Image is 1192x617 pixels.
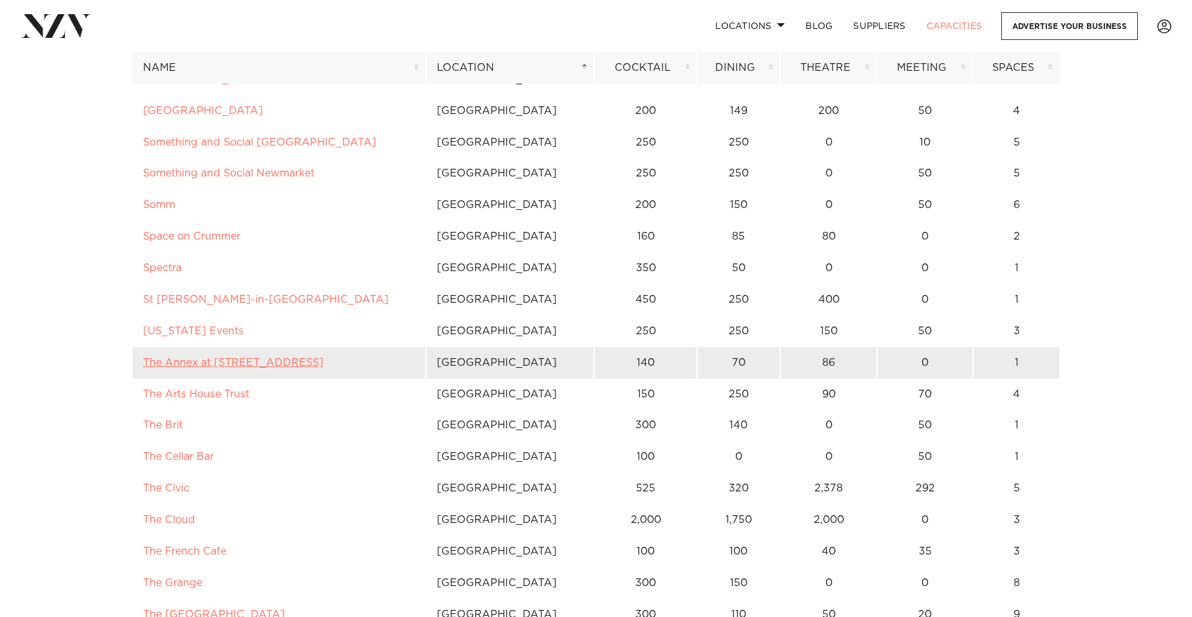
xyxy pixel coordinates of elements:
td: 35 [877,536,973,567]
td: 1 [973,441,1060,473]
a: Something and Social [GEOGRAPHIC_DATA] [143,137,376,147]
td: 1 [973,284,1060,316]
a: Space on Crummer [143,231,240,242]
a: Spectra [143,263,182,273]
td: 100 [697,536,780,567]
td: 8 [973,567,1060,599]
a: Something and Social Newmarket [143,168,314,178]
td: [GEOGRAPHIC_DATA] [426,284,594,316]
td: 0 [780,158,878,189]
td: 85 [697,221,780,252]
td: [GEOGRAPHIC_DATA] [426,95,594,127]
td: 1 [973,347,1060,379]
td: [GEOGRAPHIC_DATA] [426,221,594,252]
a: SUPPLIERS [843,12,916,40]
td: 6 [973,189,1060,221]
td: 250 [697,284,780,316]
td: 200 [780,95,878,127]
td: 100 [594,441,697,473]
th: Meeting: activate to sort column ascending [877,52,973,84]
td: [GEOGRAPHIC_DATA] [426,504,594,536]
a: The Civic [143,483,189,493]
td: 0 [877,284,973,316]
td: 50 [877,316,973,347]
td: 250 [697,158,780,189]
td: 2,378 [780,473,878,504]
td: 200 [594,95,697,127]
td: 250 [594,316,697,347]
td: 50 [877,189,973,221]
a: The Annex at [STREET_ADDRESS] [143,357,323,368]
th: Location: activate to sort column descending [426,52,594,84]
td: 525 [594,473,697,504]
td: 4 [973,379,1060,410]
td: 140 [594,347,697,379]
a: [GEOGRAPHIC_DATA] [143,74,263,84]
td: 3 [973,316,1060,347]
td: 0 [877,504,973,536]
th: Cocktail: activate to sort column ascending [594,52,697,84]
td: 0 [877,347,973,379]
td: 1 [973,252,1060,284]
td: 5 [973,158,1060,189]
td: 150 [594,379,697,410]
td: [GEOGRAPHIC_DATA] [426,127,594,158]
td: 250 [697,379,780,410]
td: [GEOGRAPHIC_DATA] [426,473,594,504]
td: 250 [594,158,697,189]
td: 2 [973,221,1060,252]
td: 0 [780,252,878,284]
a: The Cloud [143,515,195,525]
td: [GEOGRAPHIC_DATA] [426,158,594,189]
td: 150 [697,189,780,221]
td: [GEOGRAPHIC_DATA] [426,536,594,567]
a: [US_STATE] Events [143,326,244,336]
th: Spaces: activate to sort column ascending [973,52,1060,84]
a: Somm [143,200,175,210]
a: [GEOGRAPHIC_DATA] [143,106,263,116]
td: 150 [697,567,780,599]
td: [GEOGRAPHIC_DATA] [426,252,594,284]
td: 70 [877,379,973,410]
td: 5 [973,127,1060,158]
td: 2,000 [780,504,878,536]
a: BLOG [795,12,843,40]
th: Theatre: activate to sort column ascending [780,52,878,84]
td: 300 [594,410,697,441]
td: 300 [594,567,697,599]
td: 70 [697,347,780,379]
td: [GEOGRAPHIC_DATA] [426,441,594,473]
a: The Cellar Bar [143,451,214,462]
td: [GEOGRAPHIC_DATA] [426,410,594,441]
a: St [PERSON_NAME]-in-[GEOGRAPHIC_DATA] [143,294,389,305]
td: [GEOGRAPHIC_DATA] [426,347,594,379]
td: 2,000 [594,504,697,536]
td: 90 [780,379,878,410]
td: 149 [697,95,780,127]
td: 0 [780,441,878,473]
td: [GEOGRAPHIC_DATA] [426,567,594,599]
a: Locations [705,12,795,40]
td: 140 [697,410,780,441]
td: 3 [973,504,1060,536]
a: The Brit [143,420,183,430]
td: [GEOGRAPHIC_DATA] [426,316,594,347]
a: Capacities [916,12,993,40]
td: 200 [594,189,697,221]
td: 1 [973,410,1060,441]
td: 450 [594,284,697,316]
a: The French Cafe [143,546,226,556]
td: 0 [877,221,973,252]
td: 0 [697,441,780,473]
td: 80 [780,221,878,252]
img: nzv-logo.png [21,14,91,37]
td: 0 [780,189,878,221]
td: 50 [697,252,780,284]
td: 40 [780,536,878,567]
td: 86 [780,347,878,379]
td: 160 [594,221,697,252]
td: 50 [877,95,973,127]
td: 0 [877,567,973,599]
td: [GEOGRAPHIC_DATA] [426,379,594,410]
td: 0 [877,252,973,284]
